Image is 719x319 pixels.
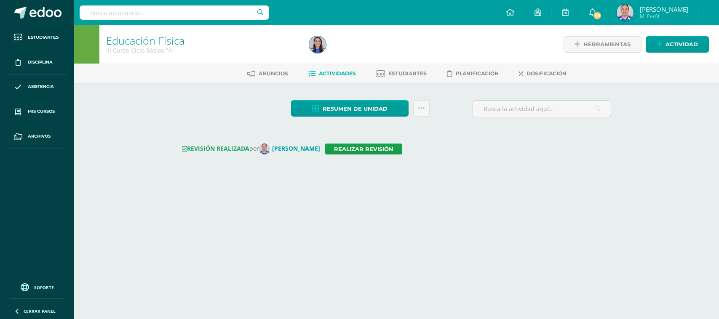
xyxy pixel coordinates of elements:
span: 98 [593,11,602,20]
a: Asistencia [7,75,67,100]
a: Herramientas [564,36,641,53]
span: Disciplina [28,59,53,66]
span: Mis cursos [28,108,55,115]
span: Actividades [319,70,356,77]
a: Estudiantes [7,25,67,50]
span: Herramientas [583,37,631,52]
a: Actividades [308,67,356,80]
span: Soporte [34,284,54,290]
a: Disciplina [7,50,67,75]
span: Actividad [666,37,698,52]
a: Mis cursos [7,99,67,124]
span: Anuncios [259,70,288,77]
span: Dosificación [527,70,567,77]
span: Estudiantes [388,70,427,77]
span: Estudiantes [28,34,59,41]
span: Mi Perfil [640,13,688,20]
span: Planificación [456,70,499,77]
img: 862b533b803dc702c9fe77ae9d0c38ba.png [259,144,270,154]
a: Soporte [10,281,64,292]
span: Asistencia [28,83,54,90]
img: 8c4e54a537c48542ee93227c74eb64df.png [617,4,633,21]
span: Cerrar panel [24,308,56,314]
a: Actividad [646,36,709,53]
a: Realizar revisión [325,144,402,154]
input: Busca un usuario... [80,5,269,20]
h1: Educación Física [106,35,299,46]
span: Resumen de unidad [323,101,388,117]
a: Anuncios [247,67,288,80]
a: [PERSON_NAME] [259,144,325,152]
a: Dosificación [519,67,567,80]
span: Archivos [28,133,51,140]
strong: REVISIÓN REALIZADA [182,144,249,152]
a: Educación Física [106,33,184,48]
img: 3d70f17ef4b2b623f96d6e7588ec7881.png [309,36,326,53]
span: [PERSON_NAME] [640,5,688,13]
a: Archivos [7,124,67,149]
div: III Curso Ciclo Básico 'A' [106,46,299,54]
a: Resumen de unidad [291,100,409,117]
input: Busca la actividad aquí... [473,101,611,117]
a: Planificación [447,67,499,80]
div: por [182,144,612,154]
a: Estudiantes [376,67,427,80]
strong: [PERSON_NAME] [272,144,320,152]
